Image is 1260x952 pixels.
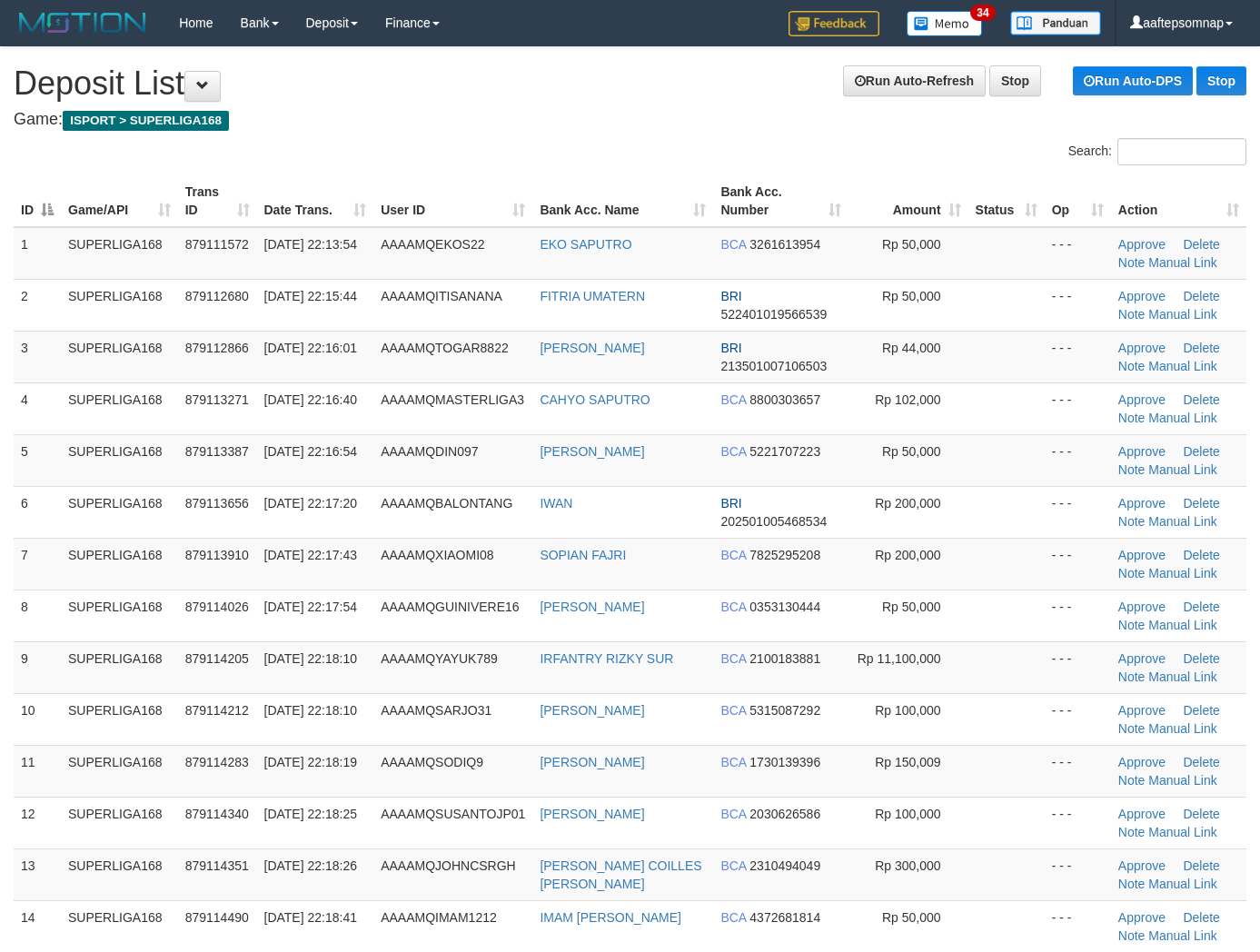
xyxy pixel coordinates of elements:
[373,175,532,227] th: User ID: activate to sort column ascending
[720,807,746,821] span: BCA
[1118,600,1166,614] a: Approve
[185,910,249,925] span: 879114490
[1118,773,1146,788] a: Note
[1148,255,1217,270] a: Manual Link
[1045,900,1111,952] td: - - -
[1148,566,1217,580] a: Manual Link
[1045,745,1111,797] td: - - -
[14,797,61,848] td: 12
[540,289,645,303] a: FITRIA UMATERN
[540,392,650,407] a: CAHYO SAPUTRO
[1118,289,1166,303] a: Approve
[749,703,820,718] span: Copy 5315087292 to clipboard
[381,444,478,459] span: AAAAMQDIN097
[540,755,644,769] a: [PERSON_NAME]
[1111,175,1246,227] th: Action: activate to sort column ascending
[1148,928,1217,943] a: Manual Link
[381,600,520,614] span: AAAAMQGUINIVERE16
[875,496,940,511] span: Rp 200,000
[1073,66,1193,95] a: Run Auto-DPS
[61,279,178,331] td: SUPERLIGA168
[185,392,249,407] span: 879113271
[264,858,357,873] span: [DATE] 22:18:26
[264,392,357,407] span: [DATE] 22:16:40
[882,289,941,303] span: Rp 50,000
[720,548,746,562] span: BCA
[1148,359,1217,373] a: Manual Link
[381,341,509,355] span: AAAAMQTOGAR8822
[1183,651,1219,666] a: Delete
[1183,341,1219,355] a: Delete
[540,496,572,511] a: IWAN
[789,11,879,36] img: Feedback.jpg
[720,341,741,355] span: BRI
[185,341,249,355] span: 879112866
[14,693,61,745] td: 10
[61,693,178,745] td: SUPERLIGA168
[1118,910,1166,925] a: Approve
[1148,618,1217,632] a: Manual Link
[264,289,357,303] span: [DATE] 22:15:44
[1068,138,1246,165] label: Search:
[14,111,1246,129] h4: Game:
[381,289,502,303] span: AAAAMQITISANANA
[1045,693,1111,745] td: - - -
[540,910,681,925] a: IMAM [PERSON_NAME]
[61,175,178,227] th: Game/API: activate to sort column ascending
[720,392,746,407] span: BCA
[14,848,61,900] td: 13
[848,175,968,227] th: Amount: activate to sort column ascending
[381,807,525,821] span: AAAAMQSUSANTOJP01
[882,910,941,925] span: Rp 50,000
[381,703,491,718] span: AAAAMQSARJO31
[14,227,61,280] td: 1
[61,900,178,952] td: SUPERLIGA168
[185,755,249,769] span: 879114283
[1118,341,1166,355] a: Approve
[1183,600,1219,614] a: Delete
[1118,444,1166,459] a: Approve
[1045,848,1111,900] td: - - -
[185,289,249,303] span: 879112680
[1118,359,1146,373] a: Note
[882,600,941,614] span: Rp 50,000
[381,392,524,407] span: AAAAMQMASTERLIGA3
[1148,773,1217,788] a: Manual Link
[713,175,848,227] th: Bank Acc. Number: activate to sort column ascending
[749,444,820,459] span: Copy 5221707223 to clipboard
[185,807,249,821] span: 879114340
[720,514,827,529] span: Copy 202501005468534 to clipboard
[540,807,644,821] a: [PERSON_NAME]
[540,341,644,355] a: [PERSON_NAME]
[264,496,357,511] span: [DATE] 22:17:20
[1118,566,1146,580] a: Note
[61,382,178,434] td: SUPERLIGA168
[1045,279,1111,331] td: - - -
[1118,703,1166,718] a: Approve
[1045,175,1111,227] th: Op: activate to sort column ascending
[264,755,357,769] span: [DATE] 22:18:19
[1118,651,1166,666] a: Approve
[1045,331,1111,382] td: - - -
[720,755,746,769] span: BCA
[749,807,820,821] span: Copy 2030626586 to clipboard
[749,910,820,925] span: Copy 4372681814 to clipboard
[61,331,178,382] td: SUPERLIGA168
[14,641,61,693] td: 9
[1183,910,1219,925] a: Delete
[875,548,940,562] span: Rp 200,000
[14,745,61,797] td: 11
[14,65,1246,102] h1: Deposit List
[1118,669,1146,684] a: Note
[14,434,61,486] td: 5
[720,910,746,925] span: BCA
[1118,721,1146,736] a: Note
[749,600,820,614] span: Copy 0353130444 to clipboard
[1183,858,1219,873] a: Delete
[540,600,644,614] a: [PERSON_NAME]
[1148,877,1217,891] a: Manual Link
[1118,514,1146,529] a: Note
[381,858,516,873] span: AAAAMQJOHNCSRGH
[61,434,178,486] td: SUPERLIGA168
[61,227,178,280] td: SUPERLIGA168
